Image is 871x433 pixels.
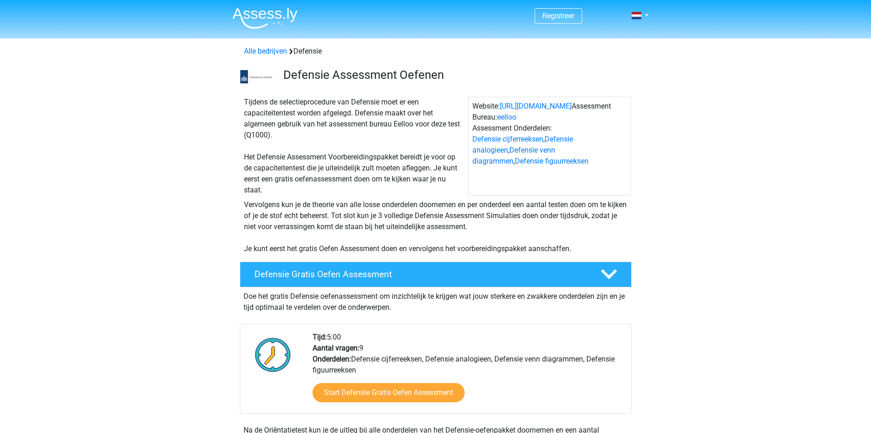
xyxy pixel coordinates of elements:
a: Defensie figuurreeksen [515,157,589,165]
div: 5:00 9 Defensie cijferreeksen, Defensie analogieen, Defensie venn diagrammen, Defensie figuurreeksen [306,332,631,413]
a: Defensie venn diagrammen [472,146,555,165]
img: Assessly [233,7,298,29]
div: Tijdens de selectieprocedure van Defensie moet er een capaciteitentest worden afgelegd. Defensie ... [240,97,468,196]
div: Doe het gratis Defensie oefenassessment om inzichtelijk te krijgen wat jouw sterkere en zwakkere ... [240,287,632,313]
b: Onderdelen: [313,355,351,363]
b: Aantal vragen: [313,344,359,352]
a: Start Defensie Gratis Oefen Assessment [313,383,465,402]
a: Defensie Gratis Oefen Assessment [236,262,635,287]
a: Alle bedrijven [244,47,287,55]
a: Defensie analogieen [472,135,573,154]
a: [URL][DOMAIN_NAME] [500,102,572,110]
h3: Defensie Assessment Oefenen [283,68,624,82]
img: Klok [250,332,296,378]
b: Tijd: [313,333,327,341]
a: Defensie cijferreeksen [472,135,543,143]
div: Website: Assessment Bureau: Assessment Onderdelen: , , , [468,97,631,196]
h4: Defensie Gratis Oefen Assessment [254,269,586,280]
a: eelloo [497,113,516,121]
a: Registreer [542,11,574,20]
div: Vervolgens kun je de theorie van alle losse onderdelen doornemen en per onderdeel een aantal test... [240,199,631,254]
div: Defensie [240,46,631,57]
